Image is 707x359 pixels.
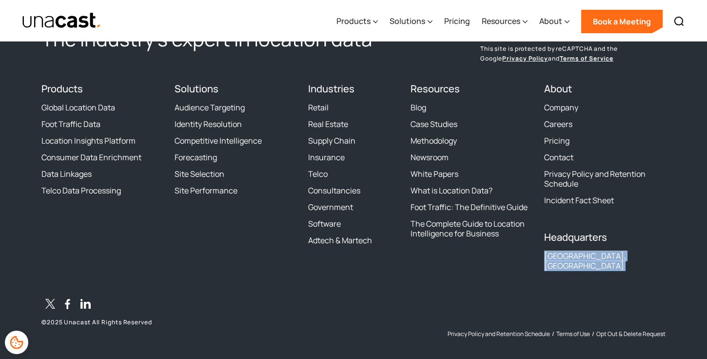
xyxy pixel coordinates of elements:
div: Solutions [390,1,432,42]
a: Site Performance [175,186,237,195]
h4: Headquarters [544,232,666,243]
a: LinkedIn [77,297,94,315]
a: Government [308,202,353,212]
a: Software [308,219,341,229]
a: Foot Traffic: The Definitive Guide [411,202,528,212]
a: Twitter / X [41,297,59,315]
p: © 2025 Unacast All Rights Reserved [41,318,296,326]
a: Supply Chain [308,136,355,146]
a: Company [544,103,578,112]
a: Careers [544,119,572,129]
a: Terms of Service [560,54,613,63]
div: Resources [482,15,520,27]
div: Products [336,15,371,27]
a: Adtech & Martech [308,235,372,245]
a: Retail [308,103,329,112]
div: Products [336,1,378,42]
div: Resources [482,1,528,42]
a: Newsroom [411,152,449,162]
h4: Industries [308,83,399,95]
a: Products [41,82,83,95]
a: Location Insights Platform [41,136,136,146]
a: Opt Out & Delete Request [596,330,666,338]
a: Data Linkages [41,169,92,179]
a: White Papers [411,169,458,179]
h4: About [544,83,666,95]
img: Unacast text logo [22,12,101,29]
a: The Complete Guide to Location Intelligence for Business [411,219,532,238]
img: Search icon [673,16,685,27]
a: Competitive Intelligence [175,136,262,146]
a: Terms of Use [556,330,590,338]
a: Contact [544,152,573,162]
div: [GEOGRAPHIC_DATA], [GEOGRAPHIC_DATA] [544,251,666,271]
a: Methodology [411,136,457,146]
div: About [539,1,570,42]
a: Incident Fact Sheet [544,195,614,205]
a: Forecasting [175,152,217,162]
a: Pricing [544,136,570,146]
a: Global Location Data [41,103,115,112]
a: Identity Resolution [175,119,242,129]
a: Solutions [175,82,218,95]
a: Privacy Policy and Retention Schedule [544,169,666,189]
div: Cookie Preferences [5,331,28,354]
a: Telco [308,169,328,179]
div: / [592,330,594,338]
a: Consultancies [308,186,360,195]
a: Privacy Policy and Retention Schedule [448,330,550,338]
a: Real Estate [308,119,348,129]
a: Case Studies [411,119,457,129]
a: Audience Targeting [175,103,245,112]
a: Foot Traffic Data [41,119,100,129]
a: Book a Meeting [581,10,663,33]
p: This site is protected by reCAPTCHA and the Google and [480,44,666,63]
div: Solutions [390,15,425,27]
h4: Resources [411,83,532,95]
a: Pricing [444,1,470,42]
a: Telco Data Processing [41,186,121,195]
div: About [539,15,562,27]
a: Blog [411,103,426,112]
a: Insurance [308,152,345,162]
a: Consumer Data Enrichment [41,152,141,162]
a: Site Selection [175,169,224,179]
a: Privacy Policy [502,54,548,63]
a: What is Location Data? [411,186,492,195]
h2: The industry’s expert in location data [41,26,399,52]
div: / [552,330,554,338]
a: Facebook [59,297,77,315]
a: home [22,12,101,29]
